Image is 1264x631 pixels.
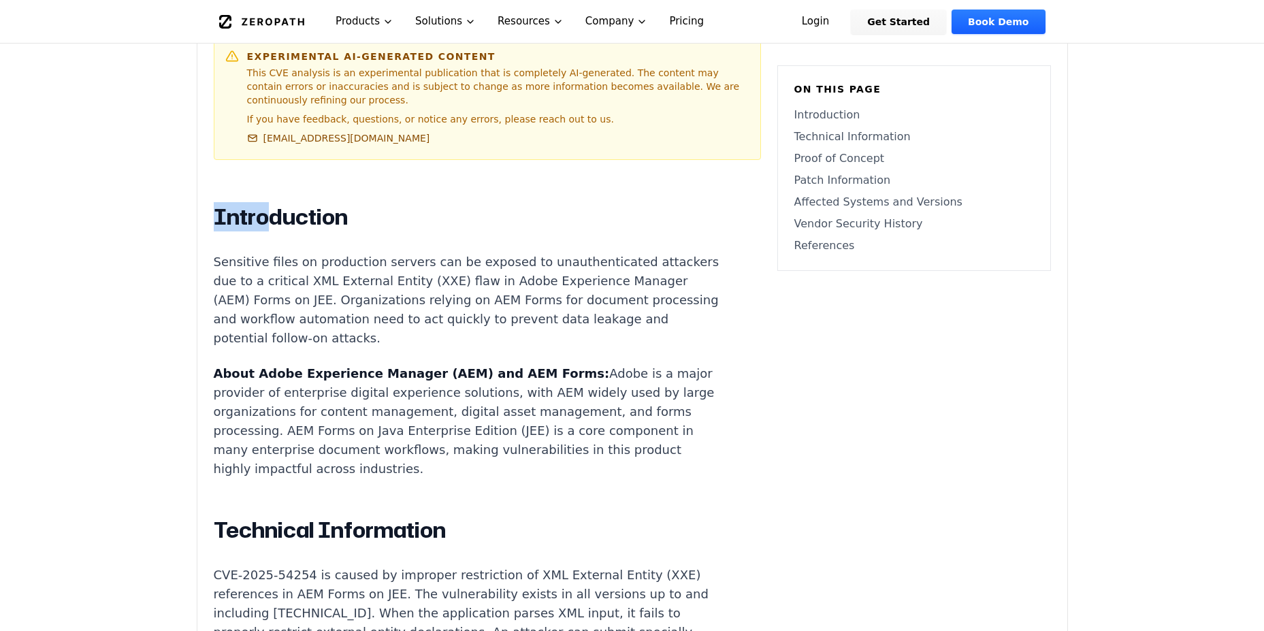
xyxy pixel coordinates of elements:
a: [EMAIL_ADDRESS][DOMAIN_NAME] [247,131,430,145]
a: Patch Information [794,172,1034,189]
p: This CVE analysis is an experimental publication that is completely AI-generated. The content may... [247,66,749,107]
h2: Introduction [214,204,720,231]
h6: Experimental AI-Generated Content [247,50,749,63]
a: Affected Systems and Versions [794,194,1034,210]
a: Login [785,10,846,34]
p: If you have feedback, questions, or notice any errors, please reach out to us. [247,112,749,126]
a: Get Started [851,10,946,34]
a: Technical Information [794,129,1034,145]
a: References [794,238,1034,254]
h2: Technical Information [214,517,720,544]
a: Book Demo [952,10,1045,34]
a: Proof of Concept [794,150,1034,167]
h6: On this page [794,82,1034,96]
strong: About Adobe Experience Manager (AEM) and AEM Forms: [214,366,610,381]
p: Adobe is a major provider of enterprise digital experience solutions, with AEM widely used by lar... [214,364,720,479]
p: Sensitive files on production servers can be exposed to unauthenticated attackers due to a critic... [214,253,720,348]
a: Introduction [794,107,1034,123]
a: Vendor Security History [794,216,1034,232]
